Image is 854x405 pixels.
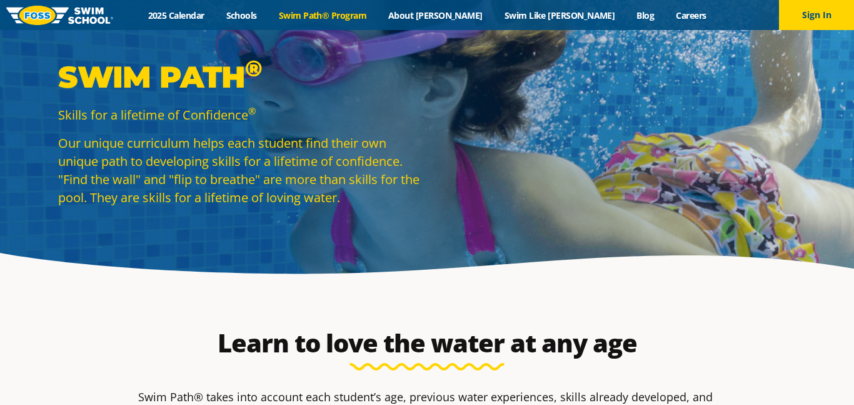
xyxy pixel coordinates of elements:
a: Schools [215,9,268,21]
sup: ® [248,105,256,117]
p: Swim Path [58,58,421,96]
a: Blog [626,9,665,21]
h2: Learn to love the water at any age [132,328,722,358]
img: FOSS Swim School Logo [6,6,113,25]
a: Careers [665,9,717,21]
sup: ® [245,54,262,82]
a: About [PERSON_NAME] [378,9,494,21]
a: Swim Path® Program [268,9,377,21]
a: 2025 Calendar [137,9,215,21]
p: Skills for a lifetime of Confidence [58,106,421,124]
p: Our unique curriculum helps each student find their own unique path to developing skills for a li... [58,134,421,207]
a: Swim Like [PERSON_NAME] [493,9,626,21]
